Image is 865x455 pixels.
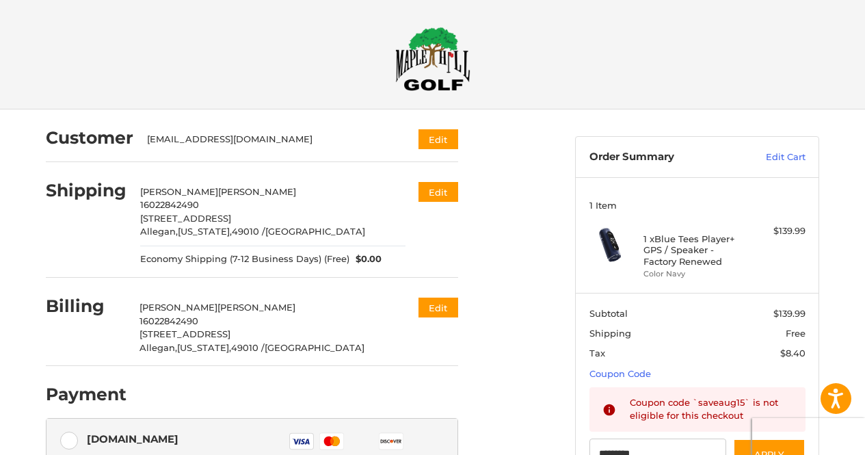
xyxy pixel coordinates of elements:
[87,428,178,450] div: [DOMAIN_NAME]
[231,342,265,353] span: 49010 /
[140,226,178,237] span: Allegan,
[589,200,806,211] h3: 1 Item
[46,180,127,201] h2: Shipping
[752,418,865,455] iframe: Google Customer Reviews
[232,226,265,237] span: 49010 /
[418,298,458,317] button: Edit
[139,342,177,353] span: Allegan,
[147,133,392,146] div: [EMAIL_ADDRESS][DOMAIN_NAME]
[46,384,127,405] h2: Payment
[643,268,748,280] li: Color Navy
[46,127,133,148] h2: Customer
[139,315,198,326] span: 16022842490
[46,296,126,317] h2: Billing
[140,252,349,266] span: Economy Shipping (7-12 Business Days) (Free)
[736,151,806,164] a: Edit Cart
[349,252,382,266] span: $0.00
[178,226,232,237] span: [US_STATE],
[589,308,628,319] span: Subtotal
[589,328,631,339] span: Shipping
[140,213,231,224] span: [STREET_ADDRESS]
[643,233,748,267] h4: 1 x Blue Tees Player+ GPS / Speaker - Factory Renewed
[418,129,458,149] button: Edit
[139,302,217,313] span: [PERSON_NAME]
[780,348,806,359] span: $8.40
[786,328,806,339] span: Free
[630,396,793,423] div: Coupon code `saveaug15` is not eligible for this checkout
[773,308,806,319] span: $139.99
[140,186,218,197] span: [PERSON_NAME]
[218,186,296,197] span: [PERSON_NAME]
[418,182,458,202] button: Edit
[217,302,295,313] span: [PERSON_NAME]
[265,342,364,353] span: [GEOGRAPHIC_DATA]
[589,368,651,379] a: Coupon Code
[589,151,736,164] h3: Order Summary
[265,226,365,237] span: [GEOGRAPHIC_DATA]
[395,27,470,91] img: Maple Hill Golf
[751,224,806,238] div: $139.99
[589,348,605,359] span: Tax
[139,328,230,339] span: [STREET_ADDRESS]
[140,199,199,210] span: 16022842490
[177,342,231,353] span: [US_STATE],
